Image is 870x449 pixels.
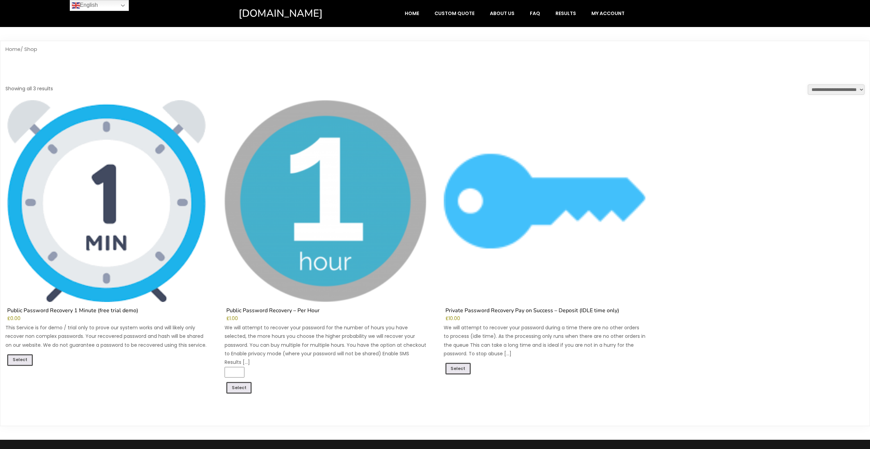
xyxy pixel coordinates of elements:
a: My account [584,7,632,20]
img: Private Password Recovery Pay on Success - Deposit (IDLE time only) [444,100,646,302]
h2: Public Password Recovery – Per Hour [225,307,427,316]
p: We will attempt to recover your password for the number of hours you have selected, the more hour... [225,323,427,367]
a: Add to cart: “Public Password Recovery - Per Hour” [226,382,252,394]
bdi: 0.00 [7,315,21,322]
a: Private Password Recovery Pay on Success – Deposit (IDLE time only) [444,100,646,316]
span: Results [556,10,576,16]
bdi: 1.00 [226,315,238,322]
nav: Breadcrumb [5,46,865,53]
a: Read more about “Public Password Recovery 1 Minute (free trial demo)” [7,354,33,366]
span: About Us [490,10,514,16]
a: [DOMAIN_NAME] [239,7,352,20]
img: Public Password Recovery 1 Minute (free trial demo) [5,100,208,302]
img: en [72,1,80,10]
p: This Service is for demo / trial only to prove our system works and will likely only recover non ... [5,323,208,349]
a: Public Password Recovery – Per Hour [225,100,427,316]
span: £ [445,315,449,322]
a: Add to cart: “Private Password Recovery Pay on Success - Deposit (IDLE time only)” [445,363,471,375]
span: My account [591,10,625,16]
img: Public Password Recovery - Per Hour [225,100,427,302]
a: Public Password Recovery 1 Minute (free trial demo) [5,100,208,316]
h2: Public Password Recovery 1 Minute (free trial demo) [5,307,208,316]
a: Custom Quote [427,7,482,20]
bdi: 10.00 [445,315,460,322]
span: Home [405,10,419,16]
h2: Private Password Recovery Pay on Success – Deposit (IDLE time only) [444,307,646,316]
span: FAQ [530,10,540,16]
p: Showing all 3 results [5,84,53,93]
span: Custom Quote [434,10,474,16]
a: Results [548,7,583,20]
a: Home [398,7,426,20]
input: Product quantity [225,367,244,378]
span: £ [226,315,229,322]
a: FAQ [523,7,547,20]
a: About Us [483,7,522,20]
select: Shop order [808,84,865,95]
span: £ [7,315,10,322]
h1: Shop [5,58,865,84]
a: Home [5,46,21,53]
p: We will attempt to recover your password during a time there are no other orders to process (idle... [444,323,646,358]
